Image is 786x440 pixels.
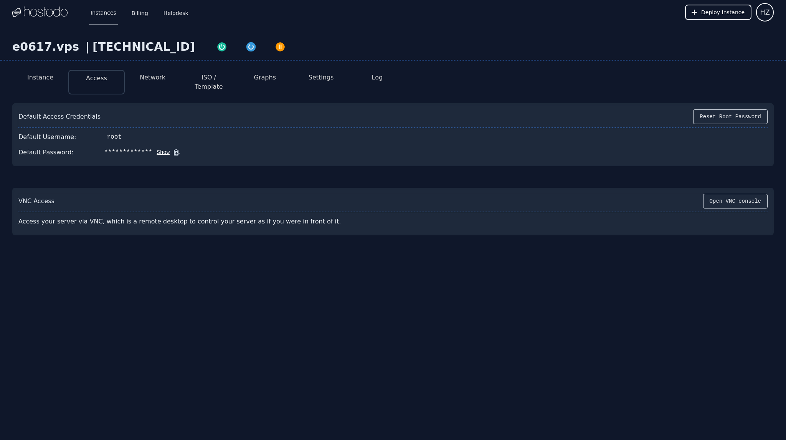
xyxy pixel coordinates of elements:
[275,41,286,52] img: Power Off
[685,5,751,20] button: Deploy Instance
[756,3,774,22] button: User menu
[216,41,227,52] img: Power On
[86,74,107,83] button: Access
[18,148,74,157] div: Default Password:
[760,7,770,18] span: HZ
[693,109,768,124] button: Reset Root Password
[236,40,266,52] button: Restart
[266,40,295,52] button: Power Off
[703,194,768,208] button: Open VNC console
[27,73,53,82] button: Instance
[187,73,231,91] button: ISO / Template
[18,112,101,121] div: Default Access Credentials
[18,197,54,206] div: VNC Access
[12,7,68,18] img: Logo
[18,132,76,142] div: Default Username:
[82,40,92,54] div: |
[152,149,170,156] button: Show
[254,73,276,82] button: Graphs
[246,41,256,52] img: Restart
[92,40,195,54] div: [TECHNICAL_ID]
[107,132,122,142] div: root
[12,40,82,54] div: e0617.vps
[372,73,383,82] button: Log
[140,73,165,82] button: Network
[18,214,362,229] div: Access your server via VNC, which is a remote desktop to control your server as if you were in fr...
[207,40,236,52] button: Power On
[701,8,745,16] span: Deploy Instance
[309,73,334,82] button: Settings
